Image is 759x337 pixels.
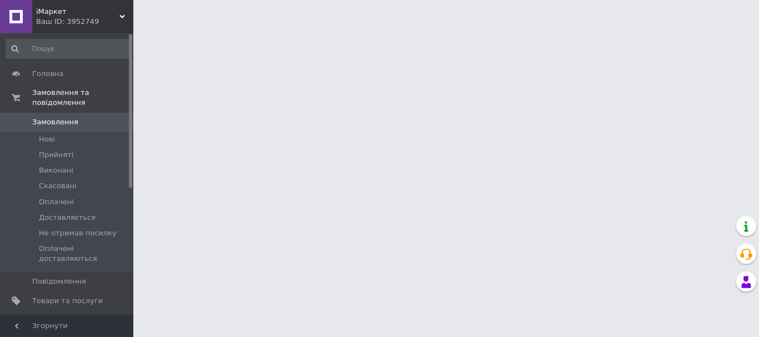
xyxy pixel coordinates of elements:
[39,244,130,264] span: Оплачені доставляються
[39,213,96,223] span: Доставляється
[32,276,86,286] span: Повідомлення
[36,7,119,17] span: iМаркет
[36,17,133,27] div: Ваш ID: 3952749
[32,88,133,108] span: Замовлення та повідомлення
[39,134,55,144] span: Нові
[32,296,103,306] span: Товари та послуги
[39,228,117,238] span: Не отримав посилку
[39,181,77,191] span: Скасовані
[32,117,78,127] span: Замовлення
[32,69,63,79] span: Головна
[39,150,73,160] span: Прийняті
[6,39,131,59] input: Пошук
[39,165,73,175] span: Виконані
[39,197,74,207] span: Оплачені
